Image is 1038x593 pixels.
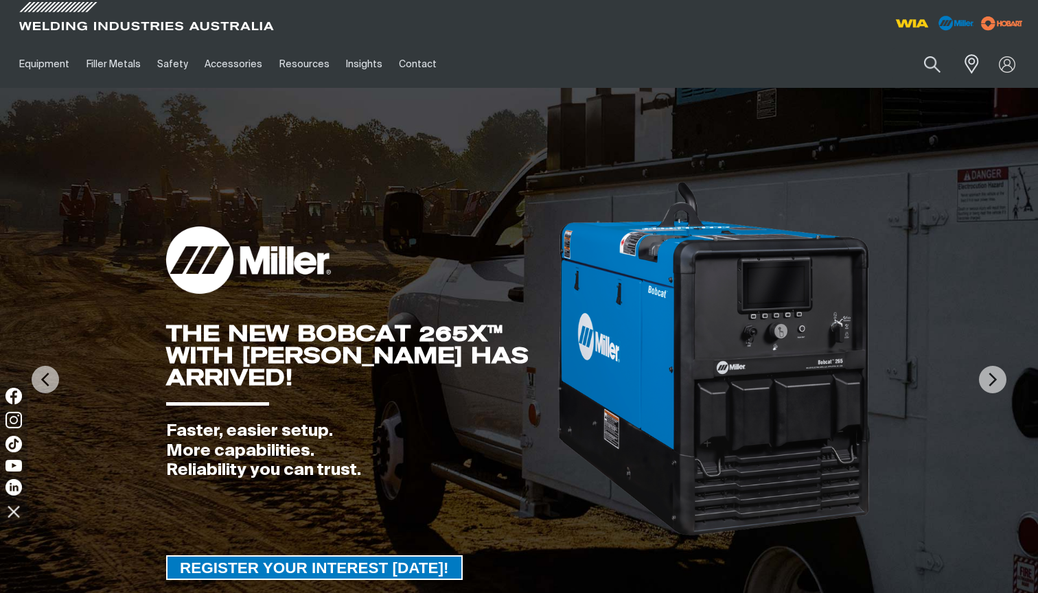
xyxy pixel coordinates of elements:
span: REGISTER YOUR INTEREST [DATE]! [168,555,461,580]
img: miller [977,13,1027,34]
button: Search products [909,48,956,80]
a: Equipment [11,40,78,88]
a: Insights [338,40,391,88]
a: Contact [391,40,445,88]
img: TikTok [5,436,22,452]
img: hide socials [2,500,25,523]
a: Filler Metals [78,40,148,88]
input: Product name or item number... [892,48,956,80]
a: Resources [271,40,338,88]
nav: Main [11,40,773,88]
img: NextArrow [979,366,1006,393]
img: Facebook [5,388,22,404]
img: Instagram [5,412,22,428]
a: Safety [149,40,196,88]
div: THE NEW BOBCAT 265X™ WITH [PERSON_NAME] HAS ARRIVED! [166,323,556,388]
img: YouTube [5,460,22,472]
img: PrevArrow [32,366,59,393]
a: REGISTER YOUR INTEREST TODAY! [166,555,463,580]
img: LinkedIn [5,479,22,496]
a: Accessories [196,40,270,88]
div: Faster, easier setup. More capabilities. Reliability you can trust. [166,421,556,480]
